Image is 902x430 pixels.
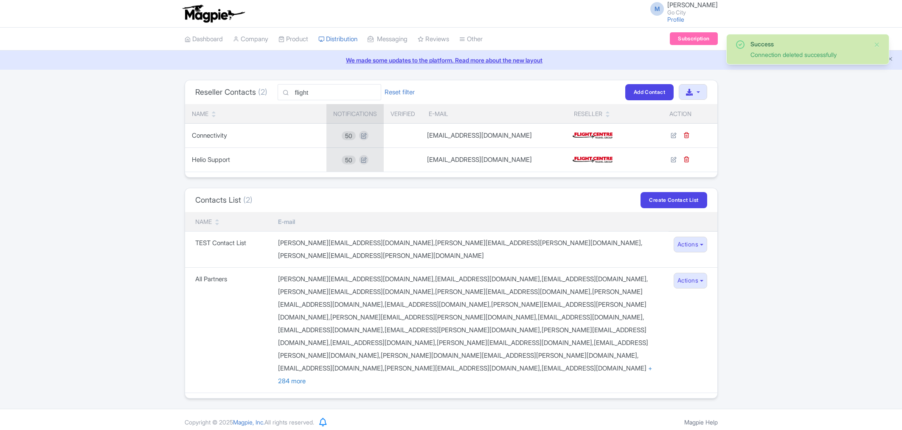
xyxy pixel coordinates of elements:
a: Profile [667,16,684,23]
span: Contacts List [195,195,241,204]
a: Messaging [368,28,407,51]
a: Other [459,28,483,51]
a: Add Contact [625,84,674,100]
a: Create Contact List [641,192,707,208]
img: ywucv4q1ilz8e21ykpch.svg [572,153,613,167]
button: Close [874,40,880,50]
span: All Partners [195,275,227,283]
th: Verified [384,104,422,124]
a: Subscription [670,32,717,45]
span: Connectivity [192,129,227,142]
button: Actions [674,237,707,252]
a: Company [233,28,268,51]
a: Reset filter [385,88,415,97]
td: [EMAIL_ADDRESS][DOMAIN_NAME] [422,124,567,148]
span: M [650,2,664,16]
span: [PERSON_NAME][EMAIL_ADDRESS][DOMAIN_NAME] , [PERSON_NAME][EMAIL_ADDRESS][PERSON_NAME][DOMAIN_NAME... [278,239,643,260]
span: Helio Support [192,153,230,166]
div: Name [192,109,208,118]
a: Magpie Help [684,419,718,426]
div: Success [750,40,867,48]
th: Action [643,104,717,124]
span: (2) [258,88,267,96]
img: logo-ab69f6fb50320c5b225c76a69d11143b.png [180,4,246,23]
span: 50 [342,156,356,164]
th: E-mail [422,104,567,124]
td: [EMAIL_ADDRESS][DOMAIN_NAME] [422,148,567,172]
a: Distribution [318,28,357,51]
a: Product [278,28,308,51]
img: ywucv4q1ilz8e21ykpch.svg [572,129,613,142]
span: [PERSON_NAME][EMAIL_ADDRESS][DOMAIN_NAME] , [EMAIL_ADDRESS][DOMAIN_NAME] , [EMAIL_ADDRESS][DOMAIN... [278,275,648,372]
div: Copyright © 2025 All rights reserved. [180,418,319,427]
span: Magpie, Inc. [233,419,264,426]
a: M [PERSON_NAME] Go City [645,2,718,15]
a: We made some updates to the platform. Read more about the new layout [5,56,897,65]
a: Reviews [418,28,449,51]
th: Notifications [326,104,384,124]
div: Connection deleted successfully [750,50,867,59]
span: TEST Contact List [195,239,246,247]
a: Dashboard [185,28,223,51]
small: Go City [667,10,718,15]
button: Close announcement [887,55,894,65]
div: Name [195,217,212,226]
span: 50 [342,131,356,140]
span: (2) [243,195,253,204]
span: [PERSON_NAME] [667,1,718,9]
td: E-mail [273,212,669,232]
span: Reseller Contacts [195,88,256,96]
input: Search / Filter [278,84,381,100]
div: Reseller [574,109,602,118]
button: Actions [674,273,707,289]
